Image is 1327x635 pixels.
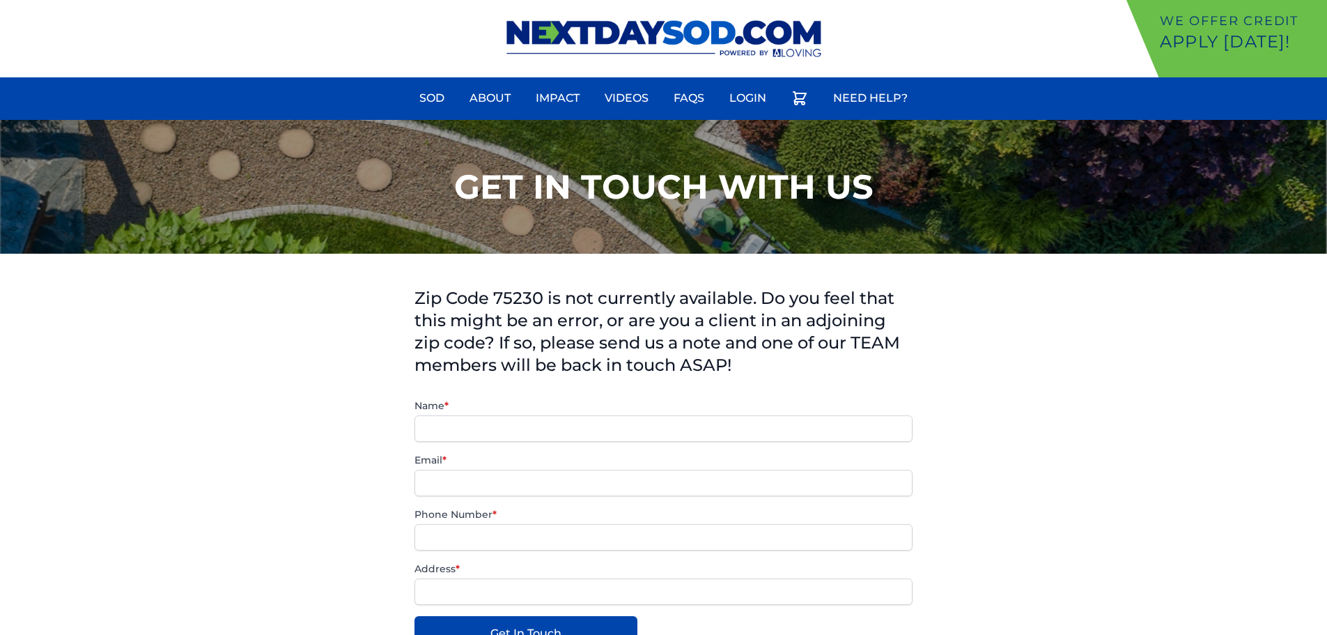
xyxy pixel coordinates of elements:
[825,82,916,115] a: Need Help?
[596,82,657,115] a: Videos
[414,287,913,376] h3: Zip Code 75230 is not currently available. Do you feel that this might be an error, or are you a ...
[454,170,874,204] h1: Get In Touch With Us
[527,82,588,115] a: Impact
[461,82,519,115] a: About
[665,82,713,115] a: FAQs
[414,399,913,413] label: Name
[1160,11,1321,31] p: We offer Credit
[411,82,453,115] a: Sod
[414,507,913,521] label: Phone Number
[414,562,913,576] label: Address
[1160,31,1321,53] p: Apply [DATE]!
[721,82,775,115] a: Login
[414,453,913,467] label: Email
